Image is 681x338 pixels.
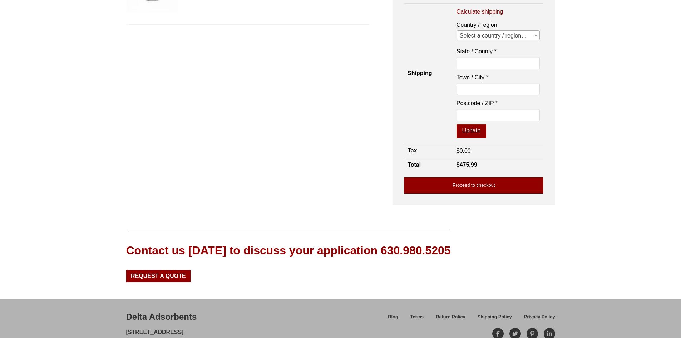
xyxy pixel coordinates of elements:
span: Privacy Policy [524,315,555,319]
button: Update [457,124,486,138]
span: Return Policy [436,315,465,319]
a: Shipping Policy [472,313,518,325]
a: Calculate shipping [457,8,503,16]
span: $ [457,148,460,154]
span: $ [457,162,460,168]
label: State / County [457,46,540,56]
span: Blog [388,315,398,319]
a: Return Policy [430,313,472,325]
span: Select a country / region… [457,30,540,40]
a: Proceed to checkout [404,177,543,194]
label: Postcode / ZIP [457,98,540,108]
a: Request a Quote [126,270,191,282]
span: Select a country / region… [457,31,540,41]
a: Privacy Policy [518,313,555,325]
div: Delta Adsorbents [126,311,197,323]
a: Blog [382,313,404,325]
bdi: 0.00 [457,148,471,154]
span: Shipping Policy [478,315,512,319]
label: Country / region [457,20,540,30]
th: Total [404,158,453,172]
span: Request a Quote [131,273,186,279]
div: Contact us [DATE] to discuss your application 630.980.5205 [126,243,451,259]
bdi: 475.99 [457,162,477,168]
th: Tax [404,144,453,158]
th: Shipping [404,3,453,144]
span: Terms [410,315,424,319]
a: Terms [404,313,430,325]
label: Town / City [457,73,540,82]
